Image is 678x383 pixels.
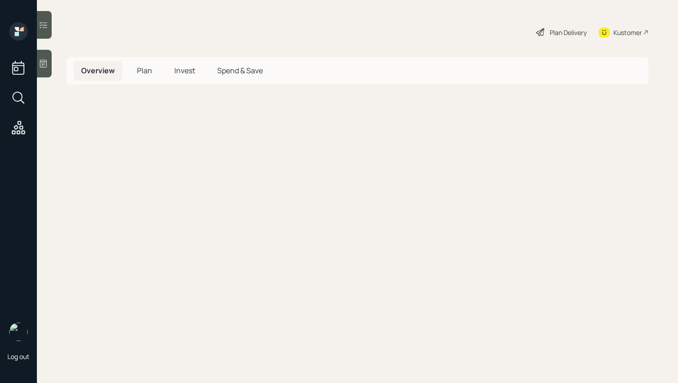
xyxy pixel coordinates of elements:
[613,28,642,37] div: Kustomer
[550,28,587,37] div: Plan Delivery
[217,65,263,76] span: Spend & Save
[7,352,30,361] div: Log out
[137,65,152,76] span: Plan
[9,323,28,341] img: retirable_logo.png
[81,65,115,76] span: Overview
[174,65,195,76] span: Invest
